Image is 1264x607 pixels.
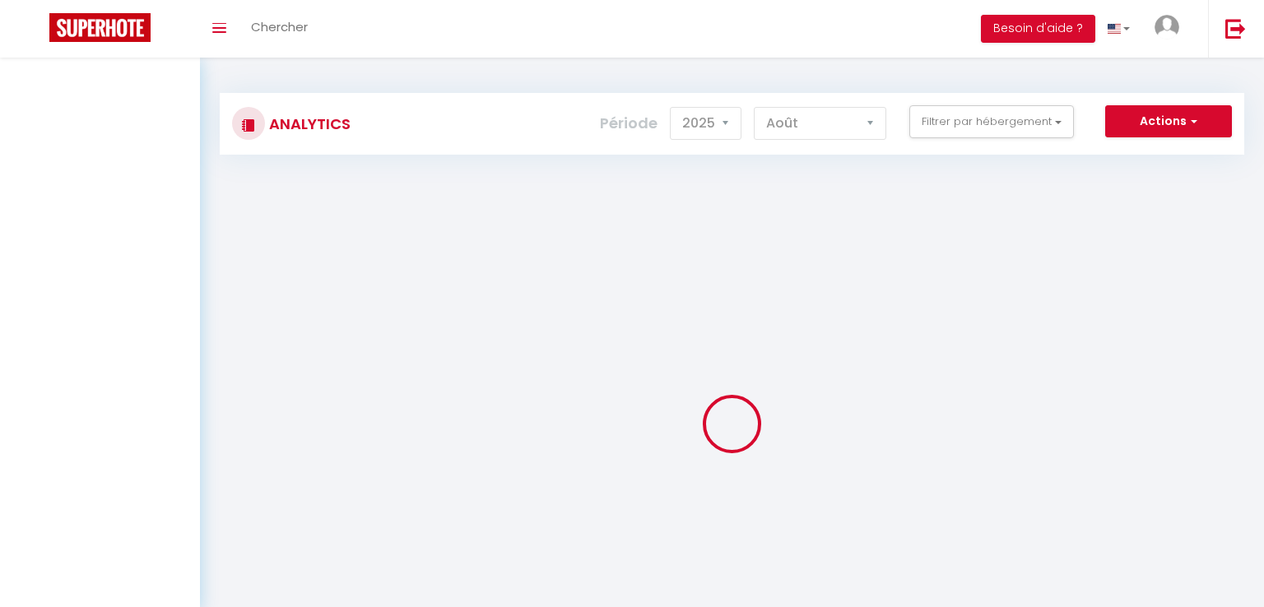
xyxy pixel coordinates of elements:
button: Filtrer par hébergement [909,105,1074,138]
span: Chercher [251,18,308,35]
img: Super Booking [49,13,151,42]
label: Période [600,105,658,141]
button: Actions [1105,105,1232,138]
img: logout [1225,18,1246,39]
img: ... [1155,15,1179,39]
button: Besoin d'aide ? [981,15,1095,43]
h3: Analytics [265,105,351,142]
